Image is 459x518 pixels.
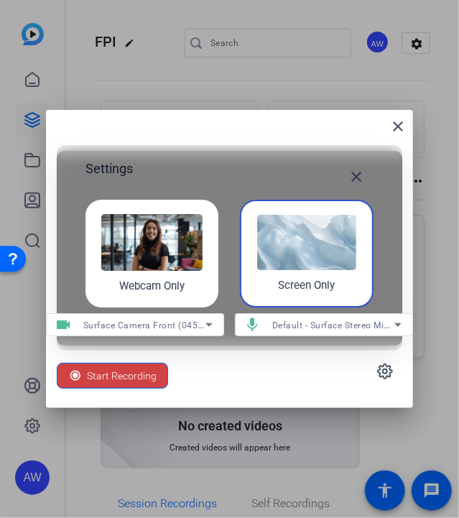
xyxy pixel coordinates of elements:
[235,316,269,333] mat-icon: mic
[87,362,157,389] span: Start Recording
[57,363,168,389] button: Start Recording
[101,214,203,271] img: self-record-webcam.png
[389,118,407,135] mat-icon: close
[119,278,185,295] h4: Webcam Only
[348,168,365,185] mat-icon: close
[278,277,335,294] h4: Screen Only
[257,215,356,270] img: self-record-screen.png
[46,316,80,333] mat-icon: videocam
[85,159,133,194] h2: Settings
[83,319,230,330] span: Surface Camera Front (045e:0990)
